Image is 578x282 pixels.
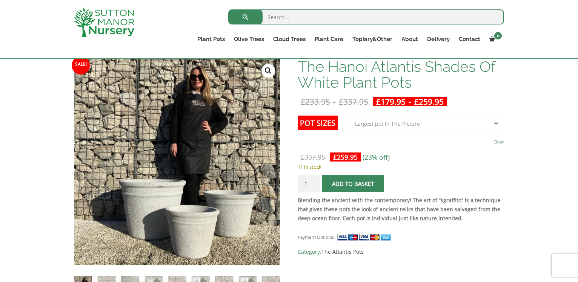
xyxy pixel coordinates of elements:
a: Clear options [493,137,504,147]
span: £ [301,152,304,162]
span: £ [339,96,343,107]
span: £ [376,96,381,107]
bdi: 233.95 [301,96,330,107]
a: View full-screen image gallery [261,64,275,78]
span: £ [414,96,419,107]
bdi: 259.95 [414,96,444,107]
a: Plant Care [310,34,348,44]
span: £ [301,96,305,107]
input: Product quantity [298,175,320,192]
a: About [397,34,423,44]
img: logo [74,8,134,37]
ins: - [373,97,447,106]
a: 0 [485,34,504,44]
span: Sale! [72,56,90,75]
h1: The Hanoi Atlantis Shades Of White Plant Pots [298,59,504,90]
button: Add to basket [322,175,384,192]
del: - [298,97,371,106]
img: payment supported [337,233,394,241]
bdi: 337.95 [339,96,368,107]
bdi: 179.95 [376,96,406,107]
small: Payment Options: [298,234,334,240]
a: Cloud Trees [269,34,310,44]
strong: Blending the ancient with the contemporary! The art of “sgraffito” is a technique that gives thes... [298,197,501,222]
span: (23% off) [363,152,390,162]
bdi: 337.95 [301,152,325,162]
span: £ [333,152,337,162]
p: 11 in stock [298,162,504,171]
input: Search... [228,9,504,24]
bdi: 259.95 [333,152,358,162]
span: 0 [494,32,502,40]
span: Category: [298,247,504,256]
a: The Atlantis Pots [321,248,364,255]
a: Olive Trees [229,34,269,44]
a: Delivery [423,34,454,44]
a: Topiary&Other [348,34,397,44]
a: Plant Pots [193,34,229,44]
label: Pot Sizes [298,116,338,130]
a: Contact [454,34,485,44]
